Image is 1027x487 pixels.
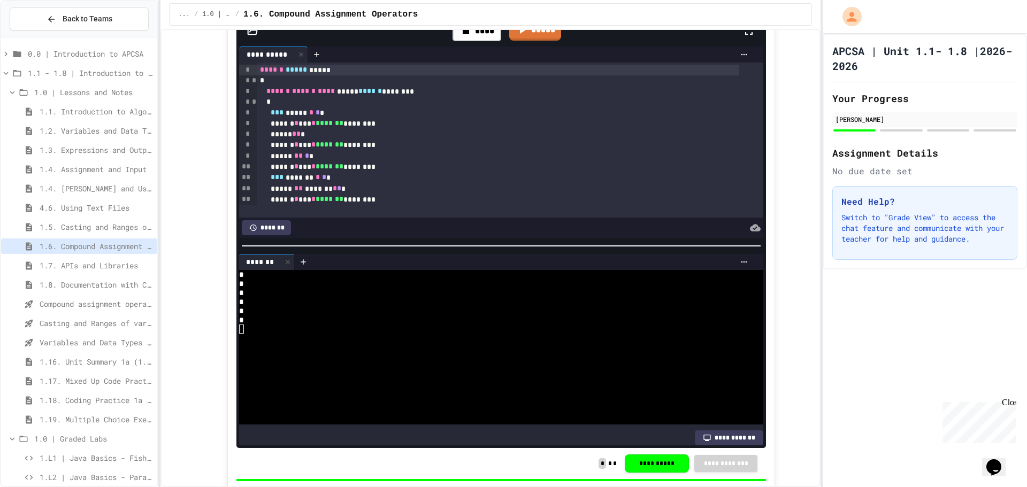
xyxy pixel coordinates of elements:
span: 1.1 - 1.8 | Introduction to Java [28,67,153,79]
span: ... [178,10,190,19]
h2: Your Progress [832,91,1017,106]
span: 1.6. Compound Assignment Operators [243,8,418,21]
span: 1.0 | Lessons and Notes [34,87,153,98]
p: Switch to "Grade View" to access the chat feature and communicate with your teacher for help and ... [841,212,1008,244]
iframe: chat widget [982,444,1016,476]
span: / [194,10,198,19]
span: 1.18. Coding Practice 1a (1.1-1.6) [40,395,153,406]
span: 1.4. Assignment and Input [40,164,153,175]
span: 1.1. Introduction to Algorithms, Programming, and Compilers [40,106,153,117]
span: 1.17. Mixed Up Code Practice 1.1-1.6 [40,375,153,386]
span: Compound assignment operators - Quiz [40,298,153,310]
div: Chat with us now!Close [4,4,74,68]
iframe: chat widget [938,398,1016,443]
span: 1.4. [PERSON_NAME] and User Input [40,183,153,194]
span: Variables and Data Types - Quiz [40,337,153,348]
span: 0.0 | Introduction to APCSA [28,48,153,59]
span: 4.6. Using Text Files [40,202,153,213]
span: 1.L1 | Java Basics - Fish Lab [40,452,153,463]
span: 1.0 | Lessons and Notes [202,10,231,19]
span: 1.16. Unit Summary 1a (1.1-1.6) [40,356,153,367]
span: 1.2. Variables and Data Types [40,125,153,136]
span: / [235,10,239,19]
span: 1.3. Expressions and Output [New] [40,144,153,156]
h3: Need Help? [841,195,1008,208]
span: 1.19. Multiple Choice Exercises for Unit 1a (1.1-1.6) [40,414,153,425]
div: [PERSON_NAME] [836,114,1014,124]
div: My Account [831,4,864,29]
span: 1.7. APIs and Libraries [40,260,153,271]
div: No due date set [832,165,1017,177]
span: 1.6. Compound Assignment Operators [40,241,153,252]
span: Casting and Ranges of variables - Quiz [40,318,153,329]
span: 1.5. Casting and Ranges of Values [40,221,153,233]
span: Back to Teams [63,13,112,25]
h1: APCSA | Unit 1.1- 1.8 |2026-2026 [832,43,1017,73]
span: 1.L2 | Java Basics - Paragraphs Lab [40,471,153,483]
span: 1.8. Documentation with Comments and Preconditions [40,279,153,290]
span: 1.0 | Graded Labs [34,433,153,444]
h2: Assignment Details [832,145,1017,160]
